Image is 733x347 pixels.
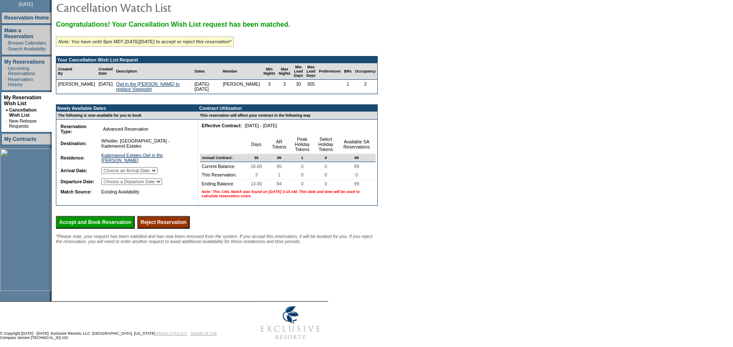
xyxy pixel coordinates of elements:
td: Member [221,63,262,80]
b: Effective Contract: [202,123,242,128]
td: Peak Holiday Tokens [290,135,314,154]
td: 3 [277,80,292,94]
span: 0 [323,154,329,162]
b: Destination: [61,141,87,146]
td: [PERSON_NAME] [221,80,262,94]
b: Arrival Date: [61,168,87,173]
span: 30 [252,154,260,162]
td: AR Tokens [268,135,290,154]
span: 1 [299,154,305,162]
span: 16.00 [249,162,264,171]
td: This reservation will affect your contract in the following way [198,112,377,120]
td: Annual Contract: [200,154,245,162]
td: Description [114,63,193,80]
span: *Please note, your request has been satisfied and has now been removed from the system. If you ac... [56,234,373,244]
td: Your Cancellation Wish List Request [56,56,377,63]
td: Ending Balance [200,179,245,188]
a: Reservation Home [4,15,49,21]
td: Min Nights [262,63,277,80]
a: Browse Calendars [8,40,46,45]
span: 95 [275,162,283,171]
span: Congratulations! Your Cancellation Wish List request has been matched. [56,21,290,28]
td: Available SA Reservations [337,135,376,154]
a: PRIVACY POLICY [156,331,187,336]
span: 0 [299,179,305,188]
td: Whistler, [GEOGRAPHIC_DATA] - Kadenwood Estates [100,137,191,150]
img: Exclusive Resorts [252,302,328,344]
td: Created Date [97,63,115,80]
a: TERMS OF USE [191,331,217,336]
span: [DATE] [19,2,33,7]
span: 99 [353,154,360,162]
a: New Release Requests [9,118,36,129]
span: 0 [323,179,329,188]
a: My Contracts [4,136,36,142]
td: · [6,118,8,129]
td: Contract Utilization [198,105,377,112]
td: · [6,66,7,76]
td: Note: This CWL Match was found on [DATE] 3:15 AM. This date and time will be used to calculate re... [200,188,376,200]
td: Dates [193,63,221,80]
td: This Reservation: [200,171,245,179]
span: 3 [253,171,259,179]
span: 94 [275,179,283,188]
a: My Reservations [4,59,44,65]
td: 2 [353,80,377,94]
td: Select Holiday Tokens [314,135,338,154]
b: Departure Date: [61,179,94,184]
td: Days [245,135,268,154]
td: · [6,46,7,51]
td: 305 [304,80,317,94]
td: Max Nights [277,63,292,80]
a: Search Availability [8,46,46,51]
td: Current Balance: [200,162,245,171]
span: 0 [323,171,329,179]
td: 1 [342,80,353,94]
input: Reject Reservation [137,216,190,229]
b: Residence: [61,155,85,160]
span: 1 [276,171,282,179]
span: Advanced Reservation [101,125,150,133]
input: Accept and Book Reservation [56,216,135,229]
a: Reservation History [8,77,33,87]
span: 13.00 [249,179,264,188]
td: [PERSON_NAME] [56,80,97,94]
b: » [6,107,8,112]
a: Upcoming Reservations [8,66,35,76]
td: · [6,40,7,45]
span: 0 [323,162,329,171]
td: 3 [262,80,277,94]
span: 0 [354,171,360,179]
td: · [6,77,7,87]
td: Min Lead Days [292,63,305,80]
a: Kadenwood Estates Owl in the [PERSON_NAME] [101,153,163,163]
td: Created By [56,63,97,80]
i: Note: You have until 5pm MDT [DATE][DATE] to accept or reject this reservation* [58,39,231,44]
a: Make a Reservation [4,28,33,39]
b: Reservation Type: [61,124,86,134]
a: Owl in the [PERSON_NAME] to replace Viewpoint [116,81,180,92]
a: Cancellation Wish List [9,107,36,118]
span: 0 [299,171,305,179]
a: My Reservation Wish List [4,95,41,106]
td: Max Lead Days [304,63,317,80]
td: Newly Available Dates [56,105,193,112]
td: Occupancy [353,63,377,80]
td: Preferences [317,63,343,80]
nobr: [DATE] - [DATE] [245,123,277,128]
td: Existing Availability [100,187,191,196]
span: 99 [352,162,361,171]
span: 0 [299,162,305,171]
span: 99 [352,179,361,188]
b: Match Source: [61,189,91,194]
td: The following is now available for you to book [56,112,193,120]
td: BRs [342,63,353,80]
td: [DATE] [97,80,115,94]
td: 30 [292,80,305,94]
td: [DATE]- [DATE] [193,80,221,94]
span: 99 [275,154,283,162]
